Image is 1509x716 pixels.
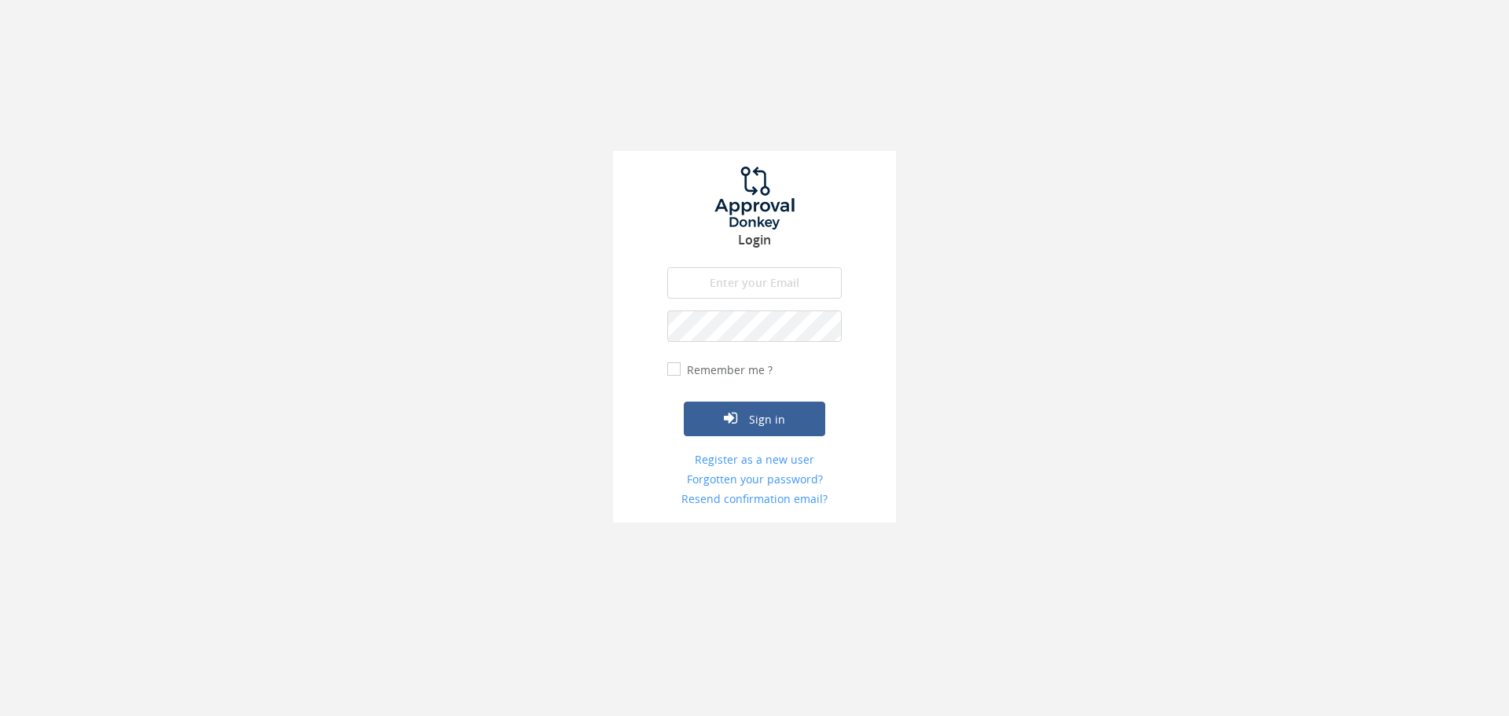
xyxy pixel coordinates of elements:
input: Enter your Email [667,267,842,299]
button: Sign in [684,402,825,436]
h3: Login [613,233,896,248]
a: Resend confirmation email? [667,491,842,507]
img: logo.png [696,167,813,229]
label: Remember me ? [683,362,773,378]
a: Register as a new user [667,452,842,468]
a: Forgotten your password? [667,472,842,487]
